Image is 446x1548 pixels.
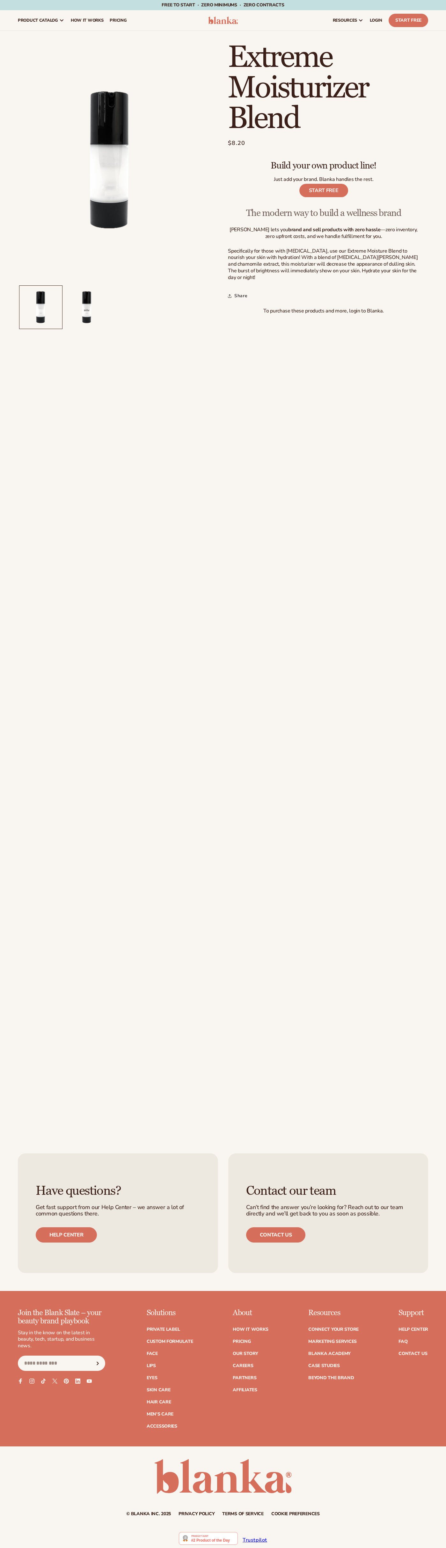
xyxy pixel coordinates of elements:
[233,1364,253,1368] a: Careers
[228,289,247,303] summary: Share
[18,42,202,330] media-gallery: Gallery Viewer
[228,139,245,147] span: $8.20
[147,1424,177,1429] a: Accessories
[208,17,238,24] img: logo
[147,1388,170,1392] a: Skin Care
[126,1511,171,1517] small: © Blanka Inc. 2025
[179,1512,215,1516] a: Privacy policy
[243,1537,267,1544] a: Trustpilot
[228,154,419,171] p: Build your own product line!
[147,1339,193,1344] a: Custom formulate
[71,18,104,23] span: How It Works
[147,1309,193,1317] p: Solutions
[333,18,357,23] span: resources
[147,1327,180,1332] a: Private label
[233,1388,257,1392] a: Affiliates
[308,1339,357,1344] a: Marketing services
[147,1400,171,1404] a: Hair Care
[68,10,107,31] a: How It Works
[233,1309,268,1317] p: About
[18,1329,105,1349] p: Stay in the know on the latest in beauty, tech, startup, and business news.
[110,18,127,23] span: pricing
[367,10,385,31] a: LOGIN
[147,1412,173,1416] a: Men's Care
[228,199,419,222] p: The modern way to build a wellness brand
[91,1356,105,1371] button: Subscribe
[330,10,367,31] a: resources
[233,1339,251,1344] a: Pricing
[18,18,58,23] span: product catalog
[15,10,68,31] a: product catalog
[228,308,419,314] p: To purchase these products and more, login to Blanka.
[147,1364,156,1368] a: Lips
[228,226,419,240] p: [PERSON_NAME] lets you —zero inventory, zero upfront costs, and we handle fulfillment for you.
[228,247,418,281] span: Specifically for those with [MEDICAL_DATA], use our Extreme Moisture Blend to nourish your skin w...
[308,1351,351,1356] a: Blanka Academy
[36,1227,97,1243] a: Help center
[179,1532,238,1545] img: Blanka - Start a beauty or cosmetic line in under 5 minutes | Product Hunt
[370,18,382,23] span: LOGIN
[147,1351,158,1356] a: Face
[308,1327,359,1332] a: Connect your store
[233,1327,268,1332] a: How It Works
[65,286,108,328] button: Load image 2 in gallery view
[308,1364,340,1368] a: Case Studies
[147,1376,157,1380] a: Eyes
[308,1309,359,1317] p: Resources
[308,1376,354,1380] a: Beyond the brand
[389,14,428,27] a: Start Free
[246,1227,306,1243] a: Contact us
[398,1327,428,1332] a: Help Center
[18,1309,105,1326] p: Join the Blank Slate – your beauty brand playbook
[233,1376,256,1380] a: Partners
[288,226,380,233] strong: brand and sell products with zero hassle
[19,286,62,328] button: Load image 1 in gallery view
[246,1204,411,1217] p: Can’t find the answer you’re looking for? Reach out to our team directly and we’ll get back to yo...
[233,1351,258,1356] a: Our Story
[299,184,348,197] a: START FREE
[271,1512,320,1516] a: Cookie preferences
[36,1204,200,1217] p: Get fast support from our Help Center – we answer a lot of common questions there.
[228,42,419,134] h1: Extreme Moisturizer Blend
[106,10,130,31] a: pricing
[246,1184,411,1198] h3: Contact our team
[228,176,419,183] p: Just add your brand. Blanka handles the rest.
[36,1184,200,1198] h3: Have questions?
[222,1512,264,1516] a: Terms of service
[398,1339,407,1344] a: FAQ
[398,1351,427,1356] a: Contact Us
[398,1309,428,1317] p: Support
[162,2,284,8] span: Free to start · ZERO minimums · ZERO contracts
